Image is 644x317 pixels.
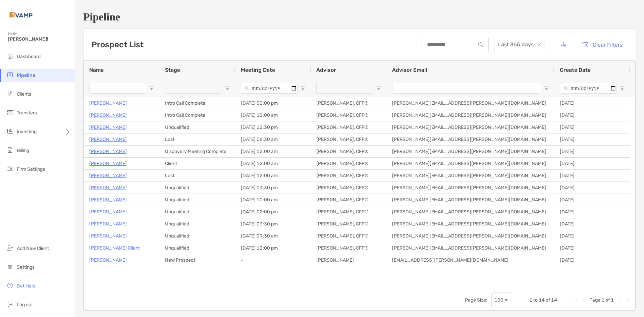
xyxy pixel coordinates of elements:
[387,146,554,157] div: [PERSON_NAME][EMAIL_ADDRESS][PERSON_NAME][DOMAIN_NAME]
[235,206,311,218] div: [DATE] 02:00 pm
[160,218,235,230] div: Unqualified
[89,83,146,94] input: Name Filter Input
[551,297,557,303] span: 14
[89,208,127,216] a: [PERSON_NAME]
[554,170,630,181] div: [DATE]
[311,254,387,266] div: [PERSON_NAME]
[165,67,180,73] span: Stage
[387,97,554,109] div: [PERSON_NAME][EMAIL_ADDRESS][PERSON_NAME][DOMAIN_NAME]
[554,206,630,218] div: [DATE]
[554,230,630,242] div: [DATE]
[89,171,127,180] a: [PERSON_NAME]
[387,242,554,254] div: [PERSON_NAME][EMAIL_ADDRESS][PERSON_NAME][DOMAIN_NAME]
[554,109,630,121] div: [DATE]
[89,232,127,240] a: [PERSON_NAME]
[311,134,387,145] div: [PERSON_NAME], CFP®
[89,111,127,119] a: [PERSON_NAME]
[149,86,154,91] button: Open Filter Menu
[6,127,14,135] img: investing icon
[577,37,628,52] button: Clear Filters
[611,297,614,303] span: 1
[160,194,235,206] div: Unqualified
[17,283,35,289] span: Get Help
[554,182,630,194] div: [DATE]
[491,292,513,308] div: Page Size
[465,297,487,303] div: Page Size:
[311,121,387,133] div: [PERSON_NAME], CFP®
[17,264,35,270] span: Settings
[160,206,235,218] div: Unqualified
[235,182,311,194] div: [DATE] 03:30 pm
[6,300,14,308] img: logout icon
[6,244,14,252] img: add_new_client icon
[92,40,144,49] h3: Prospect List
[387,218,554,230] div: [PERSON_NAME][EMAIL_ADDRESS][PERSON_NAME][DOMAIN_NAME]
[235,158,311,169] div: [DATE] 12:00 am
[311,218,387,230] div: [PERSON_NAME], CFP®
[17,54,41,59] span: Dashboard
[17,91,31,97] span: Clients
[392,83,541,94] input: Advisor Email Filter Input
[235,134,311,145] div: [DATE] 08:30 am
[387,170,554,181] div: [PERSON_NAME][EMAIL_ADDRESS][PERSON_NAME][DOMAIN_NAME]
[89,220,127,228] a: [PERSON_NAME]
[89,99,127,107] a: [PERSON_NAME]
[616,298,622,303] div: Next Page
[6,146,14,154] img: billing icon
[6,263,14,271] img: settings icon
[311,146,387,157] div: [PERSON_NAME], CFP®
[392,67,427,73] span: Advisor Email
[89,67,104,73] span: Name
[89,123,127,131] p: [PERSON_NAME]
[554,97,630,109] div: [DATE]
[387,134,554,145] div: [PERSON_NAME][EMAIL_ADDRESS][PERSON_NAME][DOMAIN_NAME]
[620,86,625,91] button: Open Filter Menu
[235,146,311,157] div: [DATE] 12:00 am
[160,158,235,169] div: Client
[89,256,127,264] a: [PERSON_NAME]
[8,3,34,27] img: Zoe Logo
[89,135,127,144] a: [PERSON_NAME]
[478,42,483,47] img: input icon
[554,158,630,169] div: [DATE]
[89,183,127,192] a: [PERSON_NAME]
[235,242,311,254] div: [DATE] 12:00 pm
[573,298,579,303] div: First Page
[17,246,49,251] span: Add New Client
[554,218,630,230] div: [DATE]
[311,230,387,242] div: [PERSON_NAME], CFP®
[160,109,235,121] div: Intro Call Complete
[498,37,540,52] span: Last 365 days
[387,182,554,194] div: [PERSON_NAME][EMAIL_ADDRESS][PERSON_NAME][DOMAIN_NAME]
[160,182,235,194] div: Unqualified
[376,86,381,91] button: Open Filter Menu
[235,254,311,266] div: -
[387,121,554,133] div: [PERSON_NAME][EMAIL_ADDRESS][PERSON_NAME][DOMAIN_NAME]
[89,244,140,252] a: [PERSON_NAME] Client
[560,83,617,94] input: Create Date Filter Input
[539,297,545,303] span: 14
[160,242,235,254] div: Unqualified
[17,302,33,308] span: Log out
[529,297,532,303] span: 1
[6,281,14,289] img: get-help icon
[560,67,591,73] span: Create Date
[160,146,235,157] div: Discovery Meeting Complete
[300,86,306,91] button: Open Filter Menu
[311,158,387,169] div: [PERSON_NAME], CFP®
[311,170,387,181] div: [PERSON_NAME], CFP®
[311,206,387,218] div: [PERSON_NAME], CFP®
[241,83,298,94] input: Meeting Date Filter Input
[89,196,127,204] a: [PERSON_NAME]
[17,148,29,153] span: Billing
[235,194,311,206] div: [DATE] 10:00 am
[601,297,604,303] span: 1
